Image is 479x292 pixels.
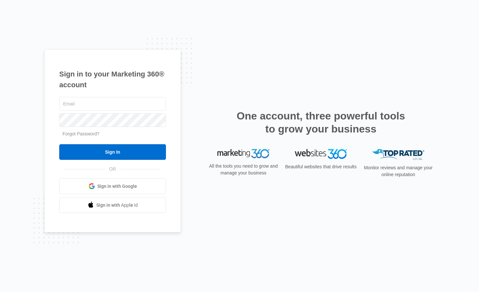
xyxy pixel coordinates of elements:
[217,149,269,158] img: Marketing 360
[96,202,138,209] span: Sign in with Apple Id
[207,163,280,176] p: All the tools you need to grow and manage your business
[59,69,166,90] h1: Sign in to your Marketing 360® account
[105,166,121,173] span: OR
[372,149,424,160] img: Top Rated Local
[59,97,166,111] input: Email
[284,163,357,170] p: Beautiful websites that drive results
[295,149,347,159] img: Websites 360
[59,178,166,194] a: Sign in with Google
[62,131,100,136] a: Forgot Password?
[362,164,435,178] p: Monitor reviews and manage your online reputation
[59,144,166,160] input: Sign In
[97,183,137,190] span: Sign in with Google
[235,109,407,135] h2: One account, three powerful tools to grow your business
[59,197,166,213] a: Sign in with Apple Id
